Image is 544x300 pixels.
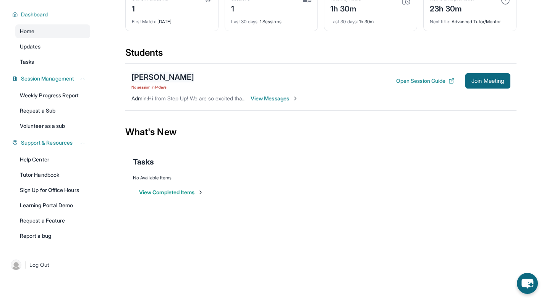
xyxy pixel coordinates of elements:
[132,2,168,14] div: 1
[15,153,90,166] a: Help Center
[131,72,194,82] div: [PERSON_NAME]
[133,175,509,181] div: No Available Items
[231,2,250,14] div: 1
[131,84,194,90] span: No session in 14 days
[18,75,86,82] button: Session Management
[20,58,34,66] span: Tasks
[471,79,504,83] span: Join Meeting
[396,77,455,85] button: Open Session Guide
[132,19,156,24] span: First Match :
[132,14,212,25] div: [DATE]
[125,47,516,63] div: Students
[15,89,90,102] a: Weekly Progress Report
[330,14,411,25] div: 1h 30m
[8,256,90,273] a: |Log Out
[18,139,86,147] button: Support & Resources
[251,95,298,102] span: View Messages
[231,14,311,25] div: 1 Sessions
[139,189,204,196] button: View Completed Items
[465,73,510,89] button: Join Meeting
[125,115,516,149] div: What's New
[330,19,358,24] span: Last 30 days :
[15,24,90,38] a: Home
[24,260,26,269] span: |
[15,214,90,227] a: Request a Feature
[15,229,90,243] a: Report a bug
[15,183,90,197] a: Sign Up for Office Hours
[231,19,259,24] span: Last 30 days :
[430,2,476,14] div: 23h 30m
[15,40,90,53] a: Updates
[18,11,86,18] button: Dashboard
[21,139,73,147] span: Support & Resources
[15,198,90,212] a: Learning Portal Demo
[15,104,90,118] a: Request a Sub
[292,95,298,102] img: Chevron-Right
[21,11,48,18] span: Dashboard
[430,14,510,25] div: Advanced Tutor/Mentor
[330,2,361,14] div: 1h 30m
[29,261,49,269] span: Log Out
[20,43,41,50] span: Updates
[15,168,90,182] a: Tutor Handbook
[15,55,90,69] a: Tasks
[517,273,538,294] button: chat-button
[11,260,21,270] img: user-img
[430,19,450,24] span: Next title :
[133,156,154,167] span: Tasks
[20,27,34,35] span: Home
[131,95,148,102] span: Admin :
[21,75,74,82] span: Session Management
[15,119,90,133] a: Volunteer as a sub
